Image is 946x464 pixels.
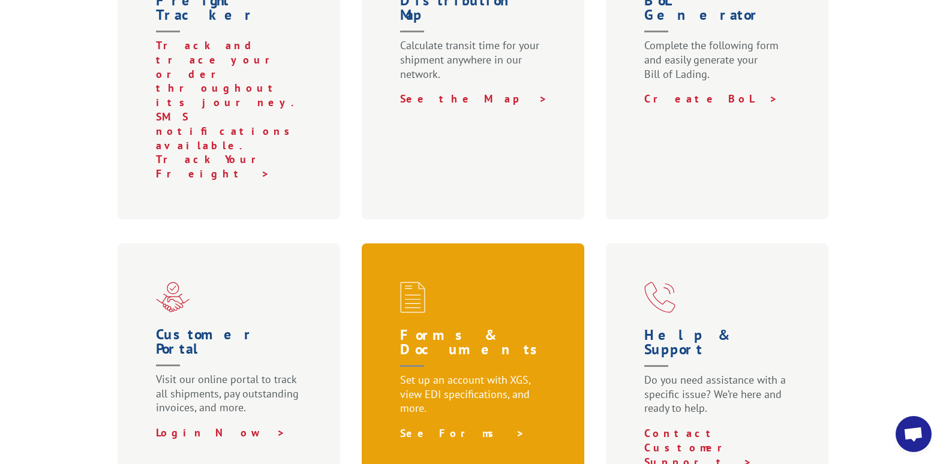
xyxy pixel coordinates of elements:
img: xgs-icon-partner-red (1) [156,282,190,312]
p: Do you need assistance with a specific issue? We’re here and ready to help. [644,373,795,426]
a: See Forms > [400,426,525,440]
p: Track and trace your order throughout its journey. SMS notifications available. [156,38,307,152]
div: Open chat [896,416,932,452]
p: Complete the following form and easily generate your Bill of Lading. [644,38,795,92]
a: See the Map > [400,92,548,106]
h1: Help & Support [644,328,795,373]
h1: Customer Portal [156,327,307,372]
a: Create BoL > [644,92,778,106]
img: xgs-icon-credit-financing-forms-red [400,282,425,313]
p: Visit our online portal to track all shipments, pay outstanding invoices, and more. [156,372,307,426]
p: Set up an account with XGS, view EDI specifications, and more. [400,373,551,426]
a: Login Now > [156,426,286,439]
h1: Forms & Documents [400,328,551,373]
a: Track Your Freight > [156,152,273,180]
img: xgs-icon-help-and-support-red [644,282,675,313]
p: Calculate transit time for your shipment anywhere in our network. [400,38,551,92]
